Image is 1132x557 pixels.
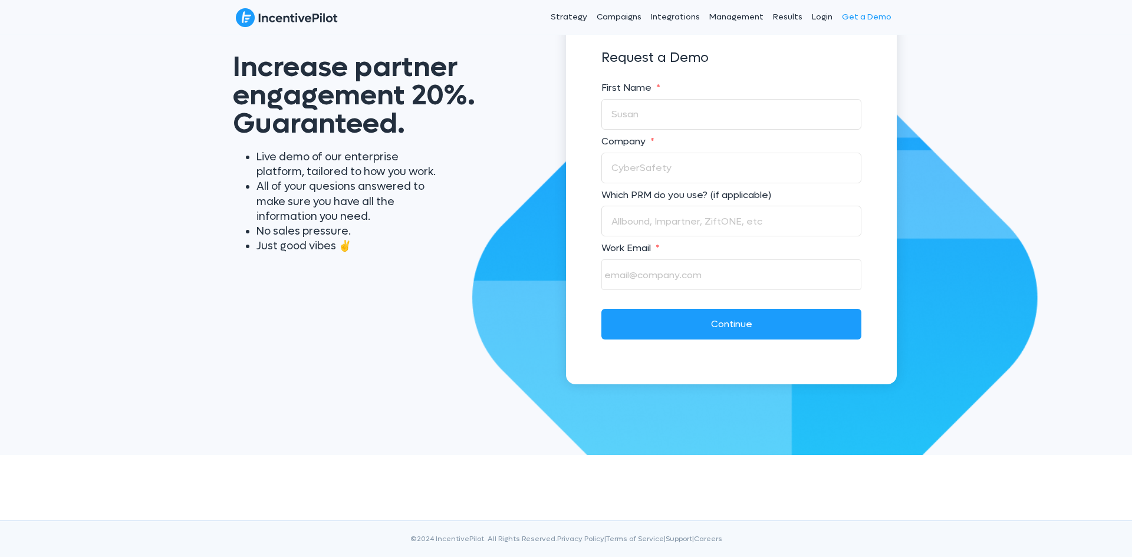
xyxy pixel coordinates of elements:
input: Allbound, Impartner, ZiftONE, etc [601,206,861,236]
a: Campaigns [592,2,646,32]
span: Increase partner engagement 20%. Guaranteed. [233,48,475,142]
a: Get a Demo [837,2,896,32]
a: Privacy Policy [557,534,604,543]
a: Management [705,2,768,32]
li: Just good vibes ✌️ [256,239,442,253]
input: email@company.com [601,259,861,290]
li: No sales pressure. [256,224,442,239]
a: Support [666,534,692,543]
div: ©2024 IncentivePilot. All Rights Reserved. | | | [236,533,896,557]
label: Company [601,136,861,148]
li: All of your quesions answered to make sure you have all the information you need. [256,179,442,224]
a: Login [807,2,837,32]
input: Susan [601,99,861,130]
li: Live demo of our enterprise platform, tailored to how you work. [256,150,442,179]
nav: Header Menu [465,2,896,32]
label: Which PRM do you use? (if applicable) [601,189,861,202]
input: Continue [601,309,861,340]
label: Work Email [601,242,861,255]
a: Results [768,2,807,32]
a: Careers [694,534,722,543]
a: Terms of Service [606,534,664,543]
a: Integrations [646,2,705,32]
img: IncentivePilot [236,8,338,28]
h3: Request a Demo [601,45,861,71]
input: CyberSafety [601,153,861,183]
a: Strategy [546,2,592,32]
label: First Name [601,82,861,94]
